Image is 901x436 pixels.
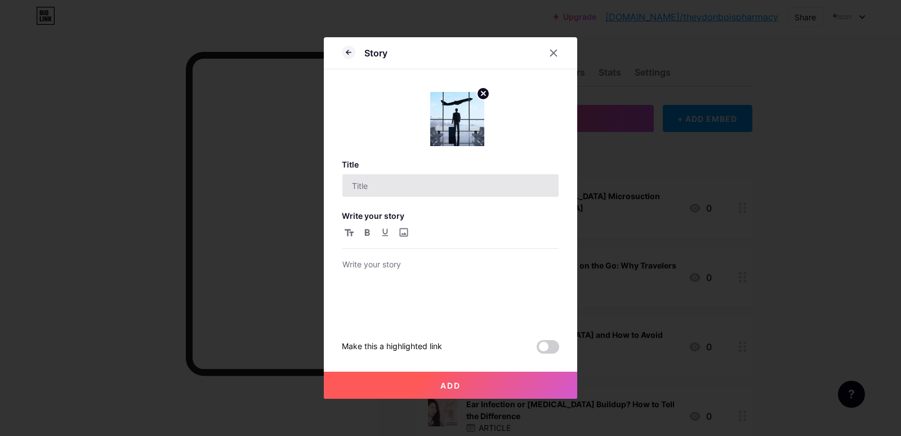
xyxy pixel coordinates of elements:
[364,46,387,60] div: Story
[342,340,442,354] div: Make this a highlighted link
[440,381,461,390] span: Add
[324,372,577,399] button: Add
[342,174,559,197] input: Title
[342,160,559,169] h3: Title
[430,92,484,146] img: link_thumbnail
[342,211,559,221] h3: Write your story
